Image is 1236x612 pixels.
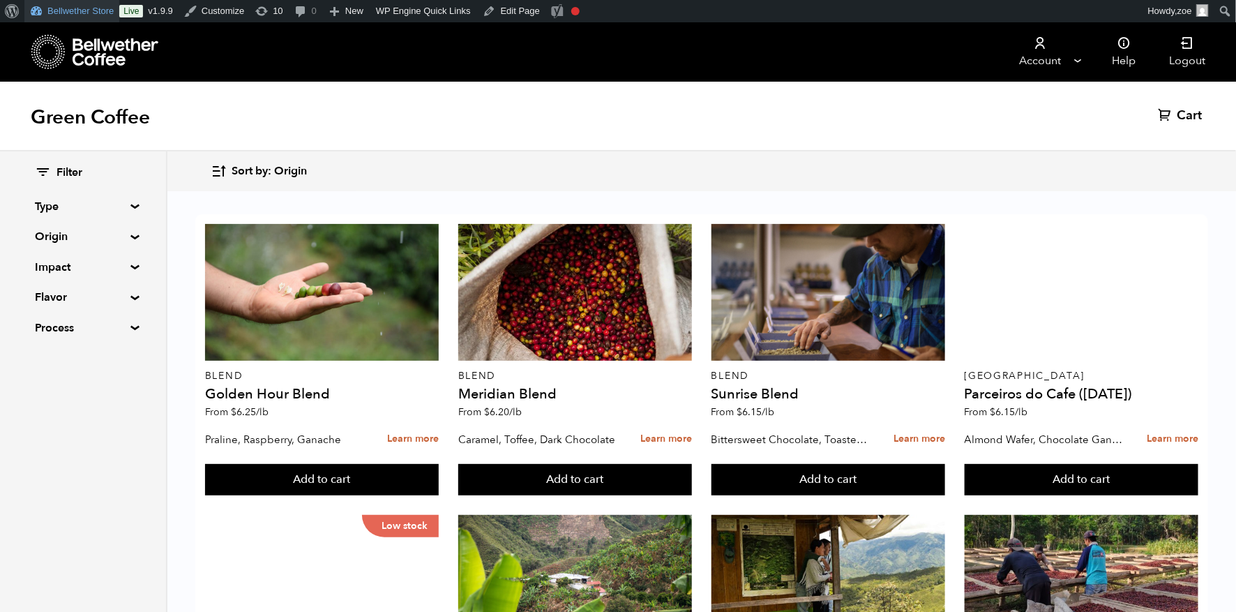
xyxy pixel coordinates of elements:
p: Praline, Raspberry, Ganache [205,429,364,450]
span: /lb [256,405,269,419]
span: /lb [762,405,775,419]
p: Caramel, Toffee, Dark Chocolate [458,429,617,450]
button: Add to cart [205,464,439,496]
a: Live [119,5,143,17]
a: Learn more [894,424,945,454]
p: Almond Wafer, Chocolate Ganache, Bing Cherry [965,429,1124,450]
h4: Meridian Blend [458,387,692,401]
bdi: 6.25 [231,405,269,419]
a: Cart [1158,107,1205,124]
bdi: 6.15 [990,405,1028,419]
summary: Flavor [35,289,131,306]
p: Blend [711,371,945,381]
span: Filter [56,165,82,181]
button: Add to cart [458,464,692,496]
button: Add to cart [711,464,945,496]
span: From [205,405,269,419]
h4: Sunrise Blend [711,387,945,401]
button: Sort by: Origin [211,155,307,188]
p: [GEOGRAPHIC_DATA] [965,371,1198,381]
span: $ [990,405,996,419]
span: $ [484,405,490,419]
a: Help [1095,22,1152,82]
span: From [711,405,775,419]
summary: Process [35,320,131,336]
span: Sort by: Origin [232,164,307,179]
bdi: 6.15 [737,405,775,419]
span: $ [231,405,236,419]
summary: Origin [35,228,131,245]
bdi: 6.20 [484,405,522,419]
span: From [965,405,1028,419]
span: /lb [1016,405,1028,419]
span: From [458,405,522,419]
h4: Parceiros do Cafe ([DATE]) [965,387,1198,401]
a: Learn more [1147,424,1198,454]
p: Blend [205,371,439,381]
button: Add to cart [965,464,1198,496]
span: $ [737,405,743,419]
span: Cart [1177,107,1202,124]
div: Focus keyphrase not set [571,7,580,15]
span: zoe [1177,6,1192,16]
a: Learn more [387,424,439,454]
p: Bittersweet Chocolate, Toasted Marshmallow, Candied Orange, Praline [711,429,871,450]
p: Low stock [362,515,439,537]
h1: Green Coffee [31,105,150,130]
a: Learn more [640,424,692,454]
h4: Golden Hour Blend [205,387,439,401]
summary: Impact [35,259,131,276]
a: Account [997,22,1083,82]
span: /lb [509,405,522,419]
a: Logout [1152,22,1222,82]
summary: Type [35,198,131,215]
p: Blend [458,371,692,381]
